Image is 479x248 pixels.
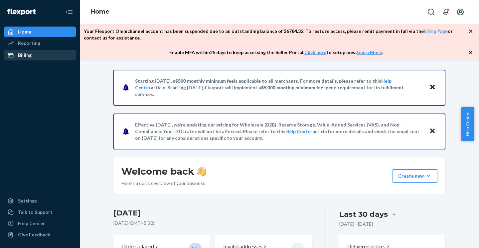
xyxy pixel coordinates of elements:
button: Help Center [461,107,474,141]
a: Learn More [357,49,382,55]
div: Give Feedback [18,231,50,238]
p: Enable MFA within 25 days to keep accessing the Seller Portal. to setup now. . [169,49,383,56]
div: Talk to Support [18,209,53,215]
a: Billing Page [424,28,448,34]
button: Create new [393,169,437,183]
a: Billing [4,50,76,60]
a: Settings [4,196,76,206]
p: [DATE] - [DATE] [339,221,373,227]
img: hand-wave emoji [197,167,206,176]
div: Settings [18,198,37,204]
div: Billing [18,52,32,58]
a: Home [90,8,109,15]
a: Reporting [4,38,76,48]
div: Last 30 days [339,209,388,219]
p: [DATE] ( GMT+5:30 ) [113,220,312,226]
span: $5,000 monthly minimum fee [261,85,323,90]
h3: [DATE] [113,208,312,218]
button: Close Navigation [63,5,76,19]
div: Reporting [18,40,40,46]
a: Talk to Support [4,207,76,217]
div: Home [18,29,31,35]
a: Home [4,27,76,37]
p: Your Flexport Omnichannel account has been suspended due to an outstanding balance of $ 6784.32 .... [84,28,468,41]
button: Close [428,126,437,136]
button: Close [428,83,437,92]
button: Give Feedback [4,229,76,240]
p: Effective [DATE], we're updating our pricing for Wholesale (B2B), Reserve Storage, Value-Added Se... [135,122,423,141]
button: Open Search Box [424,5,438,19]
button: Open account menu [454,5,467,19]
ol: breadcrumbs [85,2,115,22]
p: Starting [DATE], a is applicable to all merchants. For more details, please refer to this article... [135,78,423,98]
span: $500 monthly minimum fee [175,78,234,84]
a: Help Center [4,218,76,229]
a: Click here [304,49,326,55]
button: Open notifications [439,5,452,19]
img: Flexport logo [7,9,36,15]
p: Here’s a quick overview of your business [121,180,206,187]
div: Help Center [18,220,45,227]
a: Help Center [285,128,312,134]
h1: Welcome back [121,165,206,177]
